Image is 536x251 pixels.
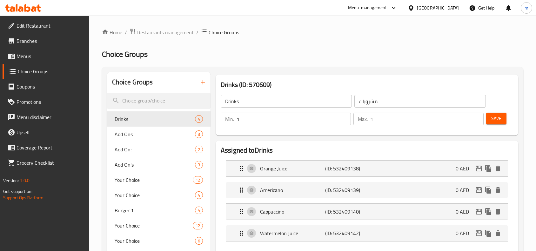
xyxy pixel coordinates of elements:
a: Support.OpsPlatform [3,194,44,202]
div: Add Ons3 [107,127,211,142]
span: 12 [193,177,203,183]
span: Choice Groups [102,47,148,61]
button: delete [493,185,503,195]
div: Your Choice4 [107,188,211,203]
li: / [196,29,198,36]
button: delete [493,164,503,173]
button: duplicate [484,228,493,238]
button: delete [493,207,503,216]
div: Choices [195,130,203,138]
span: Your Choice [115,191,195,199]
a: Coupons [3,79,90,94]
a: Edit Restaurant [3,18,90,33]
div: Drinks4 [107,111,211,127]
span: 4 [195,116,203,122]
button: edit [474,207,484,216]
a: Menus [3,49,90,64]
span: Menus [17,52,84,60]
button: edit [474,185,484,195]
span: Coupons [17,83,84,90]
p: Americano [260,186,325,194]
span: Branches [17,37,84,45]
span: 2 [195,147,203,153]
span: Add Ons [115,130,195,138]
span: Add On: [115,146,195,153]
p: 0 AED [456,229,474,237]
h2: Choice Groups [112,77,153,87]
button: duplicate [484,185,493,195]
button: edit [474,164,484,173]
nav: breadcrumb [102,28,523,36]
p: (ID: 532409140) [325,208,369,215]
span: Coverage Report [17,144,84,151]
p: (ID: 532409138) [325,165,369,172]
span: Burger 1 [115,207,195,214]
a: Home [102,29,122,36]
p: Max: [358,115,368,123]
button: duplicate [484,207,493,216]
div: Choices [195,191,203,199]
a: Coverage Report [3,140,90,155]
a: Menu disclaimer [3,109,90,125]
div: Expand [226,182,508,198]
p: (ID: 532409142) [325,229,369,237]
span: 4 [195,192,203,198]
li: Expand [221,158,513,179]
span: Add On's [115,161,195,168]
span: Menu disclaimer [17,113,84,121]
p: Min: [225,115,234,123]
button: Save [486,113,506,124]
a: Branches [3,33,90,49]
button: delete [493,228,503,238]
span: Drinks [115,115,195,123]
div: Choices [195,237,203,245]
div: Add On:2 [107,142,211,157]
a: Upsell [3,125,90,140]
div: Expand [226,225,508,241]
button: edit [474,228,484,238]
p: 0 AED [456,165,474,172]
button: duplicate [484,164,493,173]
p: 0 AED [456,208,474,215]
div: Your Choice12 [107,218,211,233]
span: Choice Groups [18,68,84,75]
h3: Drinks (ID: 570609) [221,80,513,90]
p: Watermelon Juice [260,229,325,237]
p: 0 AED [456,186,474,194]
span: Restaurants management [137,29,194,36]
div: Choices [195,146,203,153]
div: Choices [193,222,203,229]
span: 4 [195,208,203,214]
span: 3 [195,162,203,168]
span: 12 [193,223,203,229]
p: (ID: 532409139) [325,186,369,194]
span: 1.0.0 [20,176,30,185]
a: Choice Groups [3,64,90,79]
span: Grocery Checklist [17,159,84,167]
span: 6 [195,238,203,244]
div: Add On's3 [107,157,211,172]
span: Your Choice [115,176,192,184]
p: Cappuccino [260,208,325,215]
h2: Assigned to Drinks [221,146,513,155]
li: / [125,29,127,36]
span: Upsell [17,129,84,136]
span: Promotions [17,98,84,106]
span: Get support on: [3,187,32,195]
div: [GEOGRAPHIC_DATA] [417,4,459,11]
li: Expand [221,201,513,222]
div: Expand [226,204,508,220]
span: Choice Groups [209,29,239,36]
span: 3 [195,131,203,137]
div: Your Choice12 [107,172,211,188]
div: Your Choice6 [107,233,211,248]
div: Choices [195,161,203,168]
a: Restaurants management [130,28,194,36]
span: Save [491,115,501,122]
li: Expand [221,222,513,244]
div: Choices [195,207,203,214]
span: Version: [3,176,19,185]
div: Choices [195,115,203,123]
span: m [525,4,528,11]
div: Burger 14 [107,203,211,218]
